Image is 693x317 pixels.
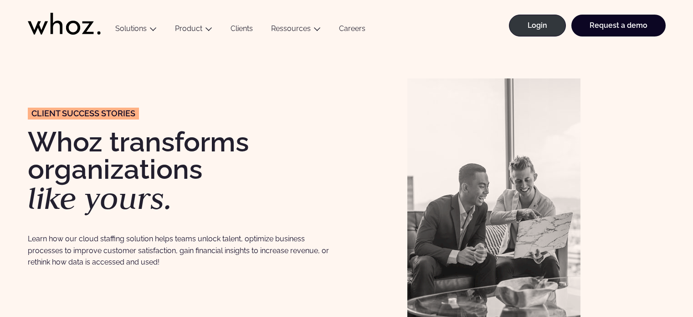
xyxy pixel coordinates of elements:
em: like yours. [28,178,172,218]
span: CLIENT success stories [31,109,135,118]
iframe: Chatbot [633,257,680,304]
button: Product [166,24,221,36]
a: Careers [330,24,375,36]
a: Login [509,15,566,36]
button: Solutions [106,24,166,36]
p: Learn how our cloud staffing solution helps teams unlock talent, optimize business processes to i... [28,233,338,268]
a: Product [175,24,202,33]
button: Ressources [262,24,330,36]
a: Request a demo [571,15,666,36]
h1: Whoz transforms organizations [28,128,338,214]
a: Clients [221,24,262,36]
a: Ressources [271,24,311,33]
